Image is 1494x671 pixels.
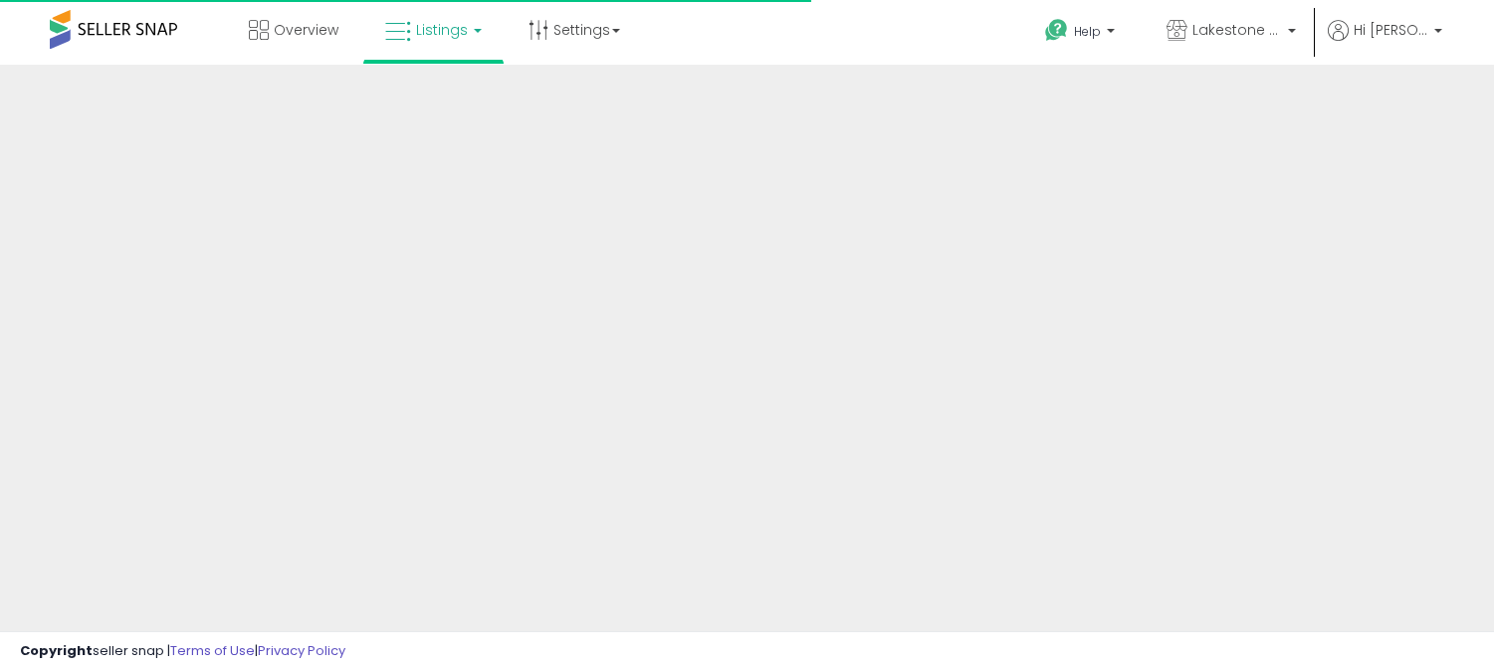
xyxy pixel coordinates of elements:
[20,642,345,661] div: seller snap | |
[1354,20,1428,40] span: Hi [PERSON_NAME]
[416,20,468,40] span: Listings
[1029,3,1135,65] a: Help
[274,20,338,40] span: Overview
[170,641,255,660] a: Terms of Use
[20,641,93,660] strong: Copyright
[1192,20,1282,40] span: Lakestone Enterprises
[1044,18,1069,43] i: Get Help
[1328,20,1442,65] a: Hi [PERSON_NAME]
[1074,23,1101,40] span: Help
[258,641,345,660] a: Privacy Policy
